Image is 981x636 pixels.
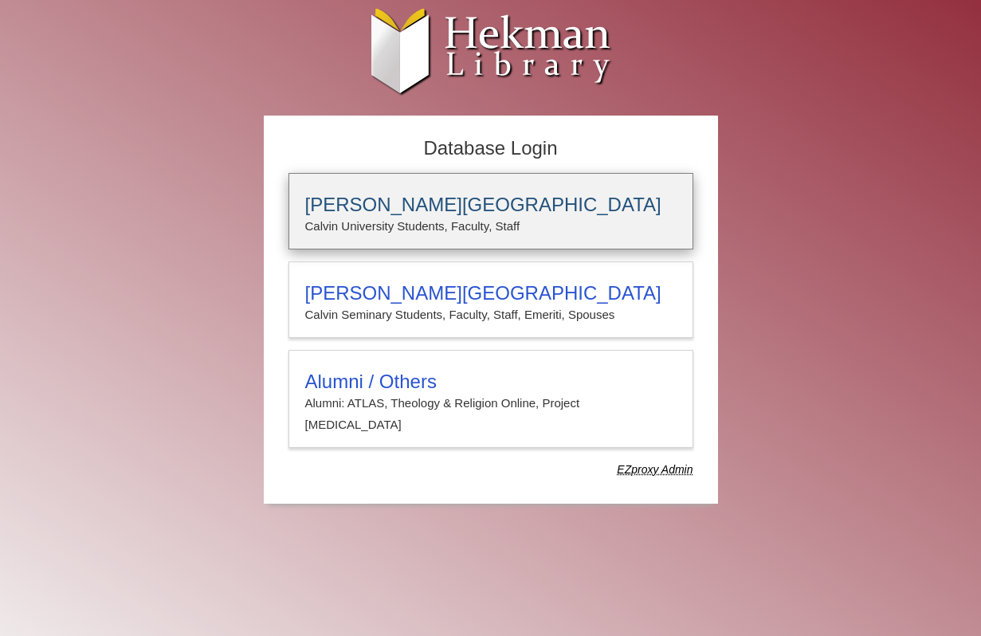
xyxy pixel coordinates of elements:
[305,393,677,435] p: Alumni: ATLAS, Theology & Religion Online, Project [MEDICAL_DATA]
[305,216,677,237] p: Calvin University Students, Faculty, Staff
[305,371,677,393] h3: Alumni / Others
[305,371,677,435] summary: Alumni / OthersAlumni: ATLAS, Theology & Religion Online, Project [MEDICAL_DATA]
[617,463,693,476] dfn: Use Alumni login
[288,261,693,338] a: [PERSON_NAME][GEOGRAPHIC_DATA]Calvin Seminary Students, Faculty, Staff, Emeriti, Spouses
[305,282,677,304] h3: [PERSON_NAME][GEOGRAPHIC_DATA]
[288,173,693,249] a: [PERSON_NAME][GEOGRAPHIC_DATA]Calvin University Students, Faculty, Staff
[305,194,677,216] h3: [PERSON_NAME][GEOGRAPHIC_DATA]
[281,132,701,165] h2: Database Login
[305,304,677,325] p: Calvin Seminary Students, Faculty, Staff, Emeriti, Spouses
